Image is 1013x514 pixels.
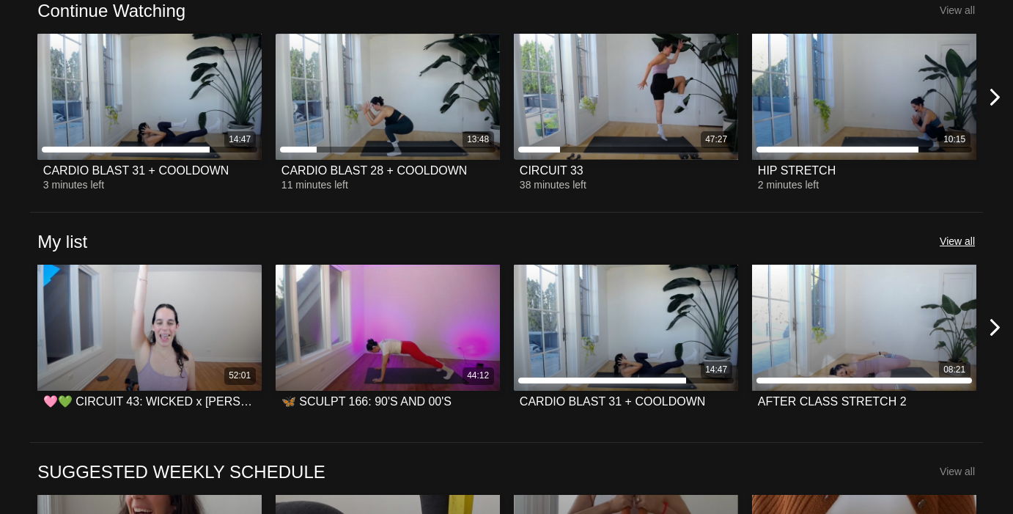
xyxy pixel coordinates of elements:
a: View all [940,4,975,16]
div: 14:47 [229,133,251,146]
div: 38 minutes left [520,179,732,191]
a: 🦋 SCULPT 166: 90'S AND 00'S44:12🦋 SCULPT 166: 90'S AND 00'S [276,265,500,422]
a: My list [37,230,87,253]
a: View all [940,466,975,477]
div: 3 minutes left [43,179,256,191]
div: CIRCUIT 33 [520,164,583,177]
a: HIP STRETCH10:15HIP STRETCH2 minutes left [752,34,976,191]
div: 10:15 [943,133,965,146]
div: 08:21 [943,364,965,376]
a: View all [940,235,975,247]
a: SUGGESTED WEEKLY SCHEDULE [37,460,325,483]
div: CARDIO BLAST 31 + COOLDOWN [520,394,706,408]
a: AFTER CLASS STRETCH 208:21AFTER CLASS STRETCH 2 [752,265,976,422]
div: AFTER CLASS STRETCH 2 [758,394,907,408]
div: 52:01 [229,370,251,382]
a: CIRCUIT 3347:27CIRCUIT 3338 minutes left [514,34,738,191]
div: 11 minutes left [281,179,494,191]
a: CARDIO BLAST 31 + COOLDOWN14:47CARDIO BLAST 31 + COOLDOWN3 minutes left [37,34,262,191]
div: HIP STRETCH [758,164,836,177]
a: CARDIO BLAST 28 + COOLDOWN13:48CARDIO BLAST 28 + COOLDOWN11 minutes left [276,34,500,191]
div: 🩷💚 CIRCUIT 43: WICKED x [PERSON_NAME] [PERSON_NAME] [43,394,256,408]
div: 13:48 [467,133,489,146]
div: 14:47 [705,364,727,376]
div: 47:27 [705,133,727,146]
div: 44:12 [467,370,489,382]
div: CARDIO BLAST 31 + COOLDOWN [43,164,229,177]
div: 🦋 SCULPT 166: 90'S AND 00'S [281,394,452,408]
div: CARDIO BLAST 28 + COOLDOWN [281,164,468,177]
a: 🩷💚 CIRCUIT 43: WICKED x ARIANA x CYNTHIA52:01🩷💚 CIRCUIT 43: WICKED x [PERSON_NAME] [PERSON_NAME] [37,265,262,422]
div: 2 minutes left [758,179,970,191]
a: CARDIO BLAST 31 + COOLDOWN14:47CARDIO BLAST 31 + COOLDOWN [514,265,738,422]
